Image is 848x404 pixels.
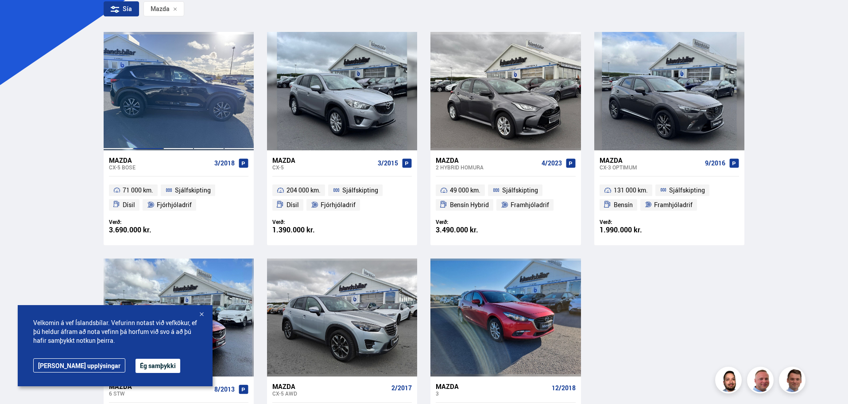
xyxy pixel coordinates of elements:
img: siFngHWaQ9KaOqBr.png [748,368,775,395]
span: Sjálfskipting [669,185,705,196]
div: 3.690.000 kr. [109,226,179,234]
span: Sjálfskipting [502,185,538,196]
div: Verð: [600,219,670,225]
span: Dísil [123,200,135,210]
span: 3/2015 [378,160,398,167]
span: 9/2016 [705,160,725,167]
div: Mazda [436,156,538,164]
span: Framhjóladrif [654,200,693,210]
div: Sía [104,1,139,16]
div: Verð: [436,219,506,225]
span: Bensín Hybrid [450,200,489,210]
span: Bensín [614,200,633,210]
span: 204 000 km. [287,185,321,196]
div: 1.390.000 kr. [272,226,342,234]
span: 4/2023 [542,160,562,167]
div: 1.990.000 kr. [600,226,670,234]
span: 8/2013 [214,386,235,393]
div: Mazda [272,382,388,390]
div: Mazda [600,156,701,164]
span: Fjórhjóladrif [157,200,192,210]
img: FbJEzSuNWCJXmdc-.webp [780,368,807,395]
div: 3 [436,390,548,396]
span: 2/2017 [391,384,412,392]
span: Mazda [151,5,170,12]
span: Framhjóladrif [511,200,549,210]
div: Mazda [272,156,374,164]
div: 6 STW [109,390,211,396]
a: Mazda CX-5 BOSE 3/2018 71 000 km. Sjálfskipting Dísil Fjórhjóladrif Verð: 3.690.000 kr. [104,150,254,245]
a: Mazda 2 Hybrid HOMURA 4/2023 49 000 km. Sjálfskipting Bensín Hybrid Framhjóladrif Verð: 3.490.000... [430,150,581,245]
span: 12/2018 [552,384,576,392]
button: Opna LiveChat spjallviðmót [7,4,34,30]
button: Ég samþykki [136,359,180,373]
a: Mazda CX-5 3/2015 204 000 km. Sjálfskipting Dísil Fjórhjóladrif Verð: 1.390.000 kr. [267,150,417,245]
div: Mazda [436,382,548,390]
div: Mazda [109,156,211,164]
div: CX-5 [272,164,374,170]
div: Verð: [272,219,342,225]
img: nhp88E3Fdnt1Opn2.png [716,368,743,395]
div: CX-5 BOSE [109,164,211,170]
span: Velkomin á vef Íslandsbílar. Vefurinn notast við vefkökur, ef þú heldur áfram að nota vefinn þá h... [33,318,197,345]
div: CX-3 OPTIMUM [600,164,701,170]
span: 49 000 km. [450,185,480,196]
span: Sjálfskipting [175,185,211,196]
div: 3.490.000 kr. [436,226,506,234]
a: Mazda CX-3 OPTIMUM 9/2016 131 000 km. Sjálfskipting Bensín Framhjóladrif Verð: 1.990.000 kr. [594,150,744,245]
span: 131 000 km. [614,185,648,196]
span: Fjórhjóladrif [321,200,356,210]
span: Dísil [287,200,299,210]
div: Verð: [109,219,179,225]
div: 2 Hybrid HOMURA [436,164,538,170]
span: 3/2018 [214,160,235,167]
span: Sjálfskipting [342,185,378,196]
span: 71 000 km. [123,185,153,196]
a: [PERSON_NAME] upplýsingar [33,358,125,373]
div: CX-5 AWD [272,390,388,396]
